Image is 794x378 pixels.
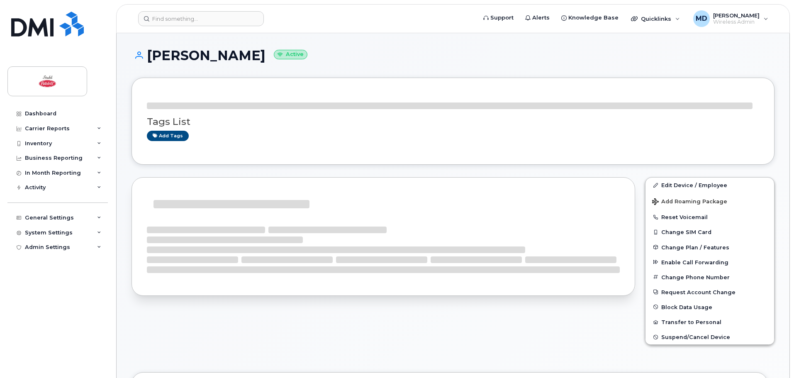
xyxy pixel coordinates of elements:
[645,255,774,270] button: Enable Call Forwarding
[661,334,730,340] span: Suspend/Cancel Device
[645,178,774,193] a: Edit Device / Employee
[645,210,774,224] button: Reset Voicemail
[147,131,189,141] a: Add tags
[645,300,774,315] button: Block Data Usage
[645,285,774,300] button: Request Account Change
[645,270,774,285] button: Change Phone Number
[645,329,774,344] button: Suspend/Cancel Device
[645,193,774,210] button: Add Roaming Package
[132,48,775,63] h1: [PERSON_NAME]
[645,315,774,329] button: Transfer to Personal
[645,240,774,255] button: Change Plan / Features
[274,50,307,59] small: Active
[661,259,728,265] span: Enable Call Forwarding
[147,117,759,127] h3: Tags List
[645,224,774,239] button: Change SIM Card
[652,198,727,206] span: Add Roaming Package
[661,244,729,250] span: Change Plan / Features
